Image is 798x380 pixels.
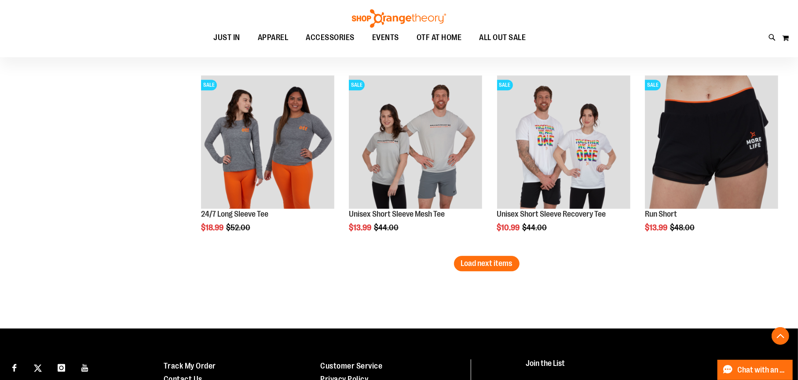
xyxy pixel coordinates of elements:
[480,28,526,48] span: ALL OUT SALE
[738,366,787,374] span: Chat with an Expert
[641,71,783,255] div: product
[349,80,365,90] span: SALE
[214,28,241,48] span: JUST IN
[30,359,46,375] a: Visit our X page
[349,223,373,232] span: $13.99
[645,75,778,210] a: Product image for Run ShortsSALE
[497,75,630,210] a: Product image for Unisex Short Sleeve Recovery TeeSALE
[77,359,93,375] a: Visit our Youtube page
[497,223,521,232] span: $10.99
[164,362,216,370] a: Track My Order
[461,259,512,268] span: Load next items
[417,28,462,48] span: OTF AT HOME
[372,28,399,48] span: EVENTS
[344,71,487,255] div: product
[497,75,630,209] img: Product image for Unisex Short Sleeve Recovery Tee
[497,80,513,90] span: SALE
[493,71,635,255] div: product
[34,364,42,372] img: Twitter
[670,223,696,232] span: $48.00
[645,80,661,90] span: SALE
[201,75,334,209] img: Product image for 24/7 Long Sleeve Tee
[349,75,482,210] a: Product image for Unisex Short Sleeve Mesh TeeSALE
[645,75,778,209] img: Product image for Run Shorts
[645,223,669,232] span: $13.99
[349,75,482,209] img: Product image for Unisex Short Sleeve Mesh Tee
[54,359,69,375] a: Visit our Instagram page
[523,223,549,232] span: $44.00
[454,256,520,271] button: Load next items
[526,359,779,376] h4: Join the List
[321,362,383,370] a: Customer Service
[351,9,447,28] img: Shop Orangetheory
[226,223,252,232] span: $52.00
[197,71,339,255] div: product
[201,75,334,210] a: Product image for 24/7 Long Sleeve TeeSALE
[258,28,289,48] span: APPAREL
[374,223,400,232] span: $44.00
[772,327,789,345] button: Back To Top
[349,210,445,218] a: Unisex Short Sleeve Mesh Tee
[201,80,217,90] span: SALE
[201,210,268,218] a: 24/7 Long Sleeve Tee
[201,223,225,232] span: $18.99
[497,210,606,218] a: Unisex Short Sleeve Recovery Tee
[645,210,677,218] a: Run Short
[717,360,793,380] button: Chat with an Expert
[7,359,22,375] a: Visit our Facebook page
[306,28,355,48] span: ACCESSORIES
